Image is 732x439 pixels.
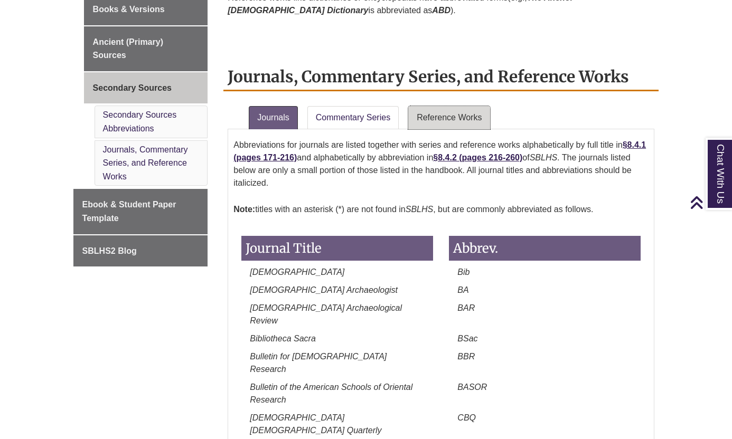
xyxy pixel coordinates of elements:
[82,200,176,223] span: Ebook & Student Paper Template
[103,110,177,133] a: Secondary Sources Abbreviations
[249,106,297,129] a: Journals
[73,189,208,234] a: Ebook & Student Paper Template
[433,153,522,162] a: §8.4.2 (pages 216-260)
[250,285,398,294] em: [DEMOGRAPHIC_DATA] Archaeologist
[241,236,433,261] h3: Journal Title
[250,334,316,343] em: Bibliotheca Sacra
[432,6,451,15] i: ABD
[451,6,456,15] span: ).
[307,106,399,129] a: Commentary Series
[408,106,490,129] a: Reference Works
[457,285,468,294] em: BA
[457,268,470,276] em: Bib
[233,205,255,214] strong: Note:
[457,303,475,312] em: BAR
[250,383,412,404] em: Bulletin of the American Schools of Oriental Research
[250,413,381,435] em: [DEMOGRAPHIC_DATA] [DEMOGRAPHIC_DATA] Quarterly
[457,334,477,343] em: BSac
[457,352,475,361] em: BBR
[84,26,208,71] a: Ancient (Primary) Sources
[449,236,641,261] h3: Abbrev.
[368,6,451,15] span: is abbreviated as
[233,140,646,162] a: §8.4.1 (pages 171-216)
[250,352,387,374] em: Bulletin for [DEMOGRAPHIC_DATA] Research
[233,135,649,194] p: Abbreviations for journals are listed together with series and reference works alphabetically by ...
[406,205,433,214] em: SBLHS
[103,145,188,181] a: Journals, Commentary Series, and Reference Works
[223,63,659,91] h2: Journals, Commentary Series, and Reference Works
[233,199,649,220] p: titles with an asterisk (*) are not found in , but are commonly abbreviated as follows.
[457,413,476,422] em: CBQ
[73,235,208,267] a: SBLHS2 Blog
[457,383,487,392] em: BASOR
[690,195,729,209] a: Back to Top
[530,153,557,162] em: SBLHS
[82,246,137,255] span: SBLHS2 Blog
[250,268,344,276] em: [DEMOGRAPHIC_DATA]
[250,303,402,325] em: [DEMOGRAPHIC_DATA] Archaeological Review
[84,72,208,104] a: Secondary Sources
